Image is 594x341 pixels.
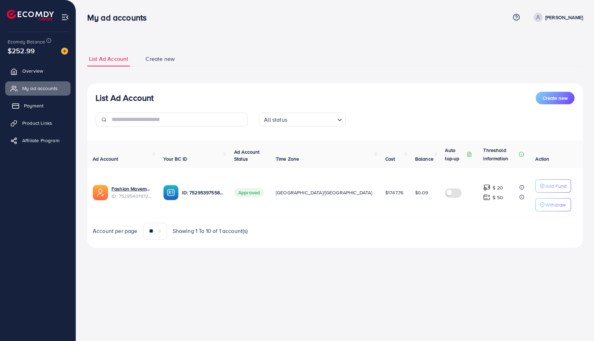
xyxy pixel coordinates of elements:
img: ic-ads-acc.e4c84228.svg [93,185,108,200]
span: My ad accounts [22,85,58,92]
span: Balance [415,155,434,162]
span: All status [263,115,289,125]
div: <span class='underline'>Fashion Movement PK</span></br>7529540197294407681 [112,185,152,200]
a: Product Links [5,116,71,130]
a: Affiliate Program [5,133,71,147]
img: menu [61,13,69,21]
span: Ad Account Status [234,148,260,162]
span: List Ad Account [89,55,128,63]
img: image [61,48,68,55]
button: Add Fund [535,179,571,193]
span: Product Links [22,120,52,127]
img: top-up amount [483,184,490,191]
span: Your BC ID [163,155,187,162]
p: [PERSON_NAME] [545,13,583,22]
a: My ad accounts [5,81,71,95]
span: Create new [543,95,568,102]
a: [PERSON_NAME] [531,13,583,22]
button: Withdraw [535,198,571,211]
span: Payment [24,102,43,109]
h3: List Ad Account [96,93,154,103]
span: Create new [146,55,175,63]
button: Create new [536,92,575,104]
a: Fashion Movement PK [112,185,152,192]
img: ic-ba-acc.ded83a64.svg [163,185,179,200]
input: Search for option [289,113,335,125]
img: logo [7,10,54,21]
p: $ 50 [493,193,503,202]
span: Showing 1 To 10 of 1 account(s) [173,227,248,235]
span: $1747.76 [385,189,403,196]
span: Account per page [93,227,138,235]
span: Cost [385,155,395,162]
p: $ 20 [493,184,503,192]
p: Withdraw [545,201,566,209]
iframe: Chat [564,310,589,336]
span: Overview [22,67,43,74]
div: Search for option [259,113,346,127]
a: Payment [5,99,71,113]
span: Ecomdy Balance [8,38,45,45]
span: ID: 7529540197294407681 [112,193,152,200]
span: Ad Account [93,155,118,162]
span: Action [535,155,549,162]
span: [GEOGRAPHIC_DATA]/[GEOGRAPHIC_DATA] [276,189,372,196]
span: Time Zone [276,155,299,162]
p: Add Fund [545,182,567,190]
span: Affiliate Program [22,137,59,144]
p: Auto top-up [445,146,465,163]
span: $252.99 [8,46,35,56]
h3: My ad accounts [87,13,152,23]
span: Approved [234,188,264,197]
img: top-up amount [483,194,490,201]
span: $0.09 [415,189,428,196]
a: Overview [5,64,71,78]
p: Threshold information [483,146,517,163]
p: ID: 7529539755860836369 [182,188,223,197]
